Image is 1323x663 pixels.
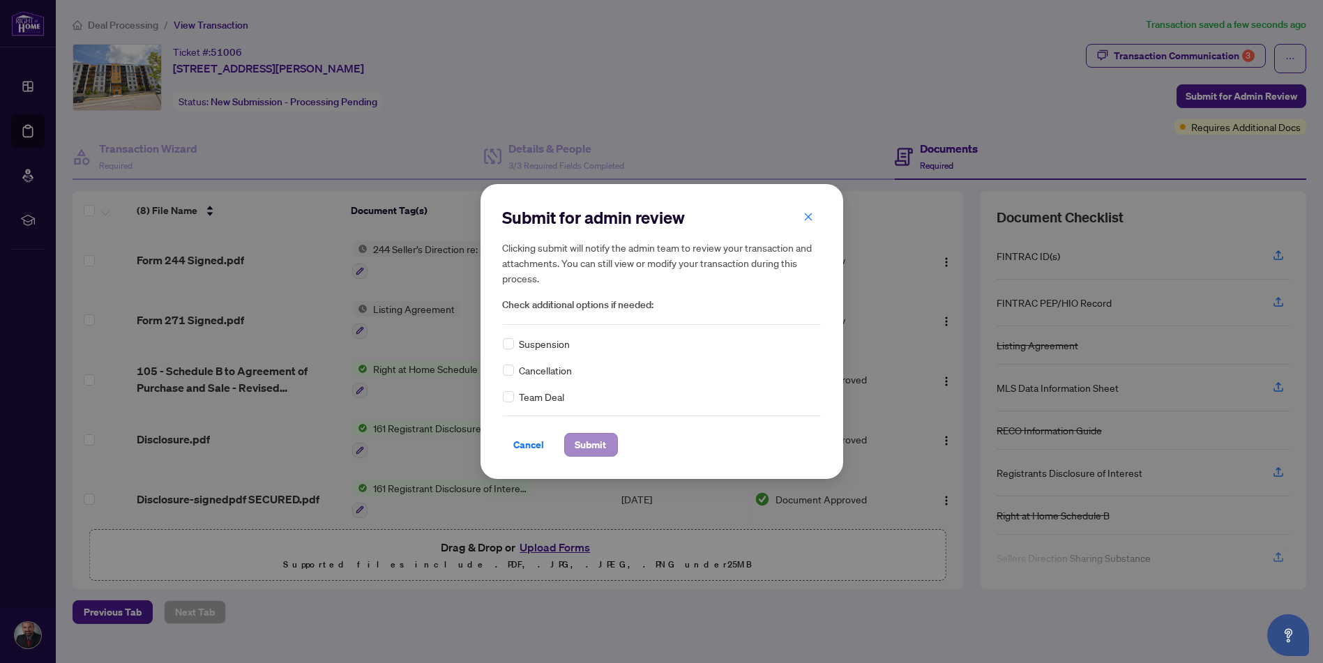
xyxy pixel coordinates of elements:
span: close [803,212,813,222]
h2: Submit for admin review [503,206,821,229]
button: Submit [564,433,618,457]
button: Open asap [1267,614,1309,656]
button: Cancel [503,433,556,457]
span: Cancellation [520,363,573,378]
span: Check additional options if needed: [503,297,821,313]
h5: Clicking submit will notify the admin team to review your transaction and attachments. You can st... [503,240,821,286]
span: Suspension [520,336,570,351]
span: Submit [575,434,607,456]
span: Cancel [514,434,545,456]
span: Team Deal [520,389,565,404]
